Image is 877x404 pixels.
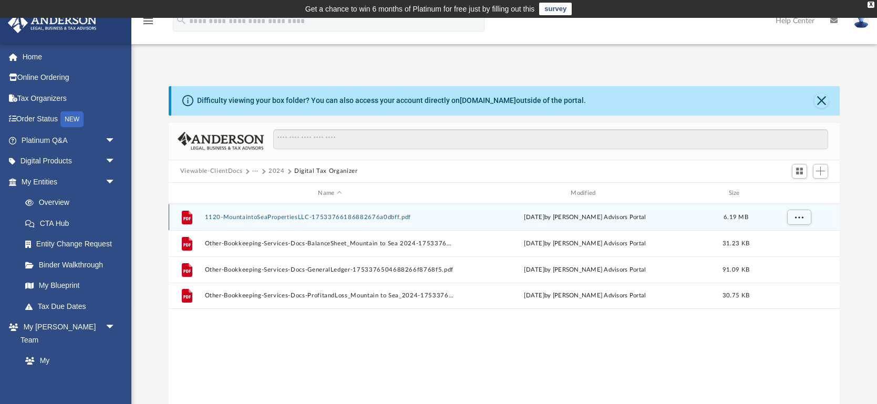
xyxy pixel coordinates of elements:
button: 1120-MountaintoSeaPropertiesLLC-17533766186882676a0dbff.pdf [204,214,455,221]
a: Platinum Q&Aarrow_drop_down [7,130,131,151]
a: Overview [15,192,131,213]
button: More options [787,236,811,252]
button: 2024 [269,167,285,176]
span: arrow_drop_down [105,171,126,193]
a: My [PERSON_NAME] Teamarrow_drop_down [7,317,126,350]
i: menu [142,15,154,27]
button: Digital Tax Organizer [294,167,358,176]
div: close [868,2,874,8]
a: Binder Walkthrough [15,254,131,275]
span: 91.09 KB [723,267,749,273]
button: Add [813,164,829,179]
button: Switch to Grid View [792,164,808,179]
a: My Blueprint [15,275,126,296]
div: Modified [459,189,710,198]
a: [DOMAIN_NAME] [460,96,516,105]
img: User Pic [853,13,869,28]
div: Name [204,189,455,198]
button: More options [787,288,811,304]
a: Tax Due Dates [15,296,131,317]
button: Viewable-ClientDocs [180,167,242,176]
div: [DATE] by [PERSON_NAME] Advisors Portal [460,292,710,301]
input: Search files and folders [273,129,828,149]
button: More options [787,262,811,278]
span: 30.75 KB [723,293,749,299]
div: Get a chance to win 6 months of Platinum for free just by filling out this [305,3,535,15]
button: More options [787,210,811,225]
button: Close [814,94,829,108]
span: arrow_drop_down [105,151,126,172]
button: Other-Bookkeeping-Services-Docs-GeneralLedger-1753376504688266f8768f5.pdf [204,266,455,273]
i: search [176,14,187,26]
a: My Entitiesarrow_drop_down [7,171,131,192]
a: CTA Hub [15,213,131,234]
div: Size [715,189,757,198]
div: [DATE] by [PERSON_NAME] Advisors Portal [460,239,710,248]
a: menu [142,20,154,27]
div: [DATE] by [PERSON_NAME] Advisors Portal [460,265,710,275]
button: Other-Bookkeeping-Services-Docs-ProfitandLoss_Mountain to Sea_2024-17533763836882667f3b0a2.pdf [204,293,455,299]
div: id [761,189,835,198]
span: 6.19 MB [724,214,748,220]
div: Difficulty viewing your box folder? You can also access your account directly on outside of the p... [197,95,586,106]
a: Entity Change Request [15,234,131,255]
a: Order StatusNEW [7,109,131,130]
span: arrow_drop_down [105,317,126,338]
span: 31.23 KB [723,241,749,246]
a: My [PERSON_NAME] Team [15,350,121,397]
a: Home [7,46,131,67]
a: Digital Productsarrow_drop_down [7,151,131,172]
div: NEW [60,111,84,127]
button: ··· [252,167,259,176]
a: survey [539,3,572,15]
a: Online Ordering [7,67,131,88]
a: Tax Organizers [7,88,131,109]
div: id [173,189,200,198]
div: [DATE] by [PERSON_NAME] Advisors Portal [460,213,710,222]
button: Other-Bookkeeping-Services-Docs-BalanceSheet_Mountain to Sea 2024-17533763836882667f3888c.pdf [204,240,455,247]
span: arrow_drop_down [105,130,126,151]
img: Anderson Advisors Platinum Portal [5,13,100,33]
